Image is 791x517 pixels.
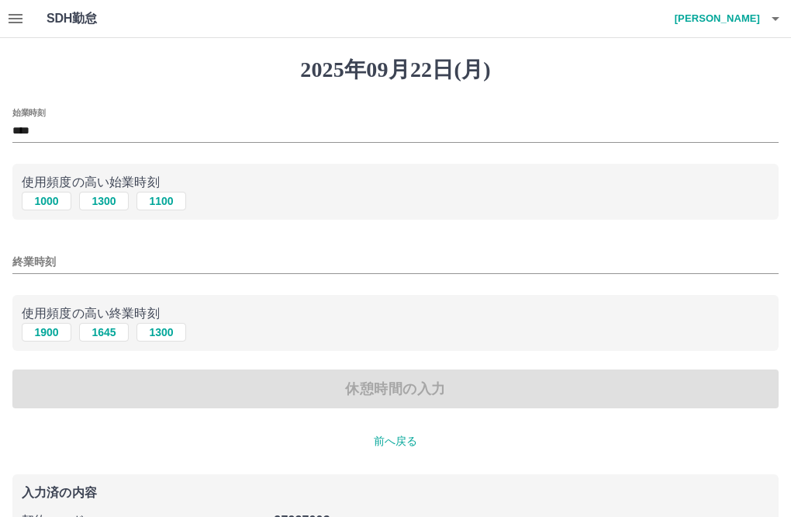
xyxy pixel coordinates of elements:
[12,433,779,449] p: 前へ戻る
[79,323,129,342] button: 1645
[22,192,71,210] button: 1000
[136,323,186,342] button: 1300
[12,106,45,118] label: 始業時刻
[22,304,769,323] p: 使用頻度の高い終業時刻
[79,192,129,210] button: 1300
[12,57,779,83] h1: 2025年09月22日(月)
[22,323,71,342] button: 1900
[22,173,769,192] p: 使用頻度の高い始業時刻
[136,192,186,210] button: 1100
[22,487,769,499] p: 入力済の内容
